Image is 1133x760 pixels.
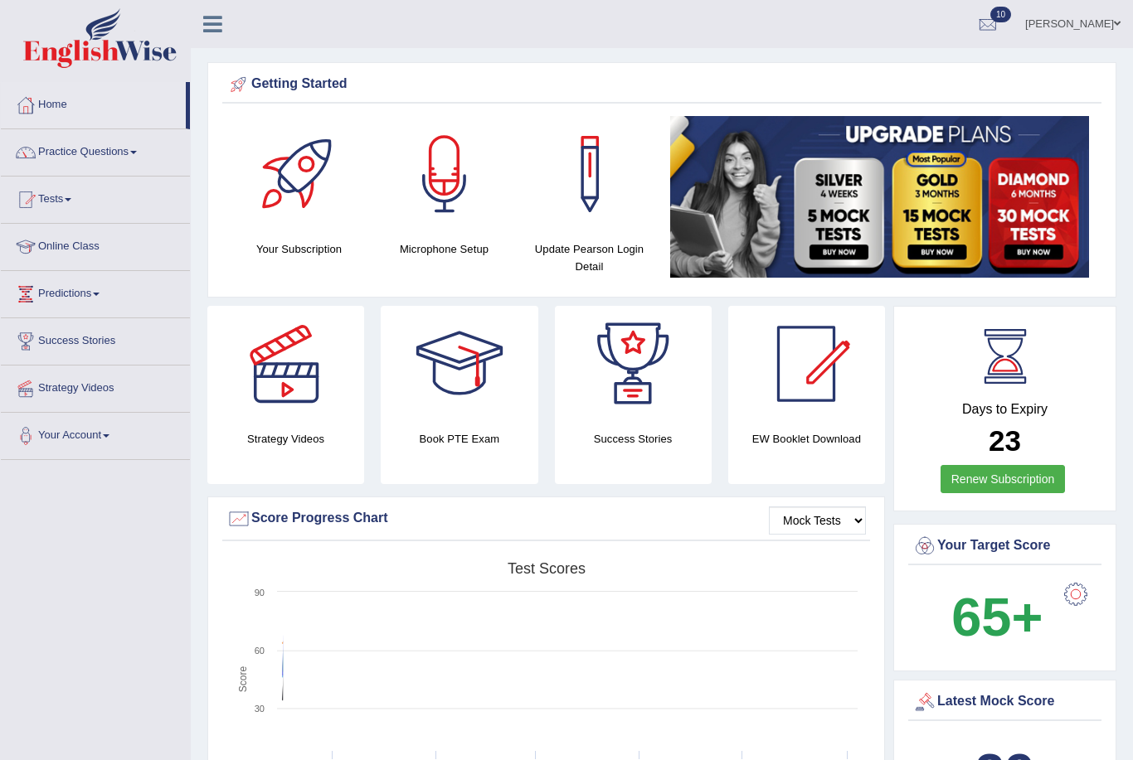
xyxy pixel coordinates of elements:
[1,82,186,123] a: Home
[951,587,1043,647] b: 65+
[237,666,249,693] tspan: Score
[525,240,654,275] h4: Update Pearson Login Detail
[1,413,190,454] a: Your Account
[670,116,1089,278] img: small5.jpg
[508,560,586,577] tspan: Test scores
[1,129,190,171] a: Practice Questions
[1,271,190,312] a: Predictions
[912,534,1097,559] div: Your Target Score
[380,240,508,258] h4: Microphone Setup
[1,224,190,265] a: Online Class
[912,402,1097,417] h4: Days to Expiry
[255,588,265,598] text: 90
[912,690,1097,714] div: Latest Mock Score
[255,646,265,656] text: 60
[555,430,712,448] h4: Success Stories
[728,430,885,448] h4: EW Booklet Download
[989,424,1021,457] b: 23
[1,177,190,218] a: Tests
[381,430,537,448] h4: Book PTE Exam
[941,465,1066,493] a: Renew Subscription
[1,318,190,360] a: Success Stories
[207,430,364,448] h4: Strategy Videos
[990,7,1011,22] span: 10
[1,365,190,407] a: Strategy Videos
[255,704,265,714] text: 30
[226,506,866,531] div: Score Progress Chart
[235,240,363,258] h4: Your Subscription
[226,72,1097,97] div: Getting Started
